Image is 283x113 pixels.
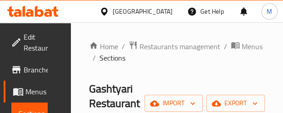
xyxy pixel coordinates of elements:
[24,31,49,53] span: Edit Restaurant
[4,59,56,81] a: Branches
[122,41,125,52] li: /
[129,41,220,52] a: Restaurants management
[231,41,263,52] a: Menus
[99,52,125,63] span: Sections
[113,6,173,16] div: [GEOGRAPHIC_DATA]
[267,6,272,16] span: M
[4,81,54,103] a: Menus
[152,98,195,109] span: import
[213,98,258,109] span: export
[25,86,46,97] span: Menus
[139,41,220,52] span: Restaurants management
[206,95,265,112] button: export
[24,64,49,75] span: Branches
[89,41,118,52] a: Home
[242,41,263,52] span: Menus
[4,26,56,59] a: Edit Restaurant
[89,41,265,63] nav: breadcrumb
[93,52,96,63] li: /
[144,95,203,112] button: import
[224,41,227,52] li: /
